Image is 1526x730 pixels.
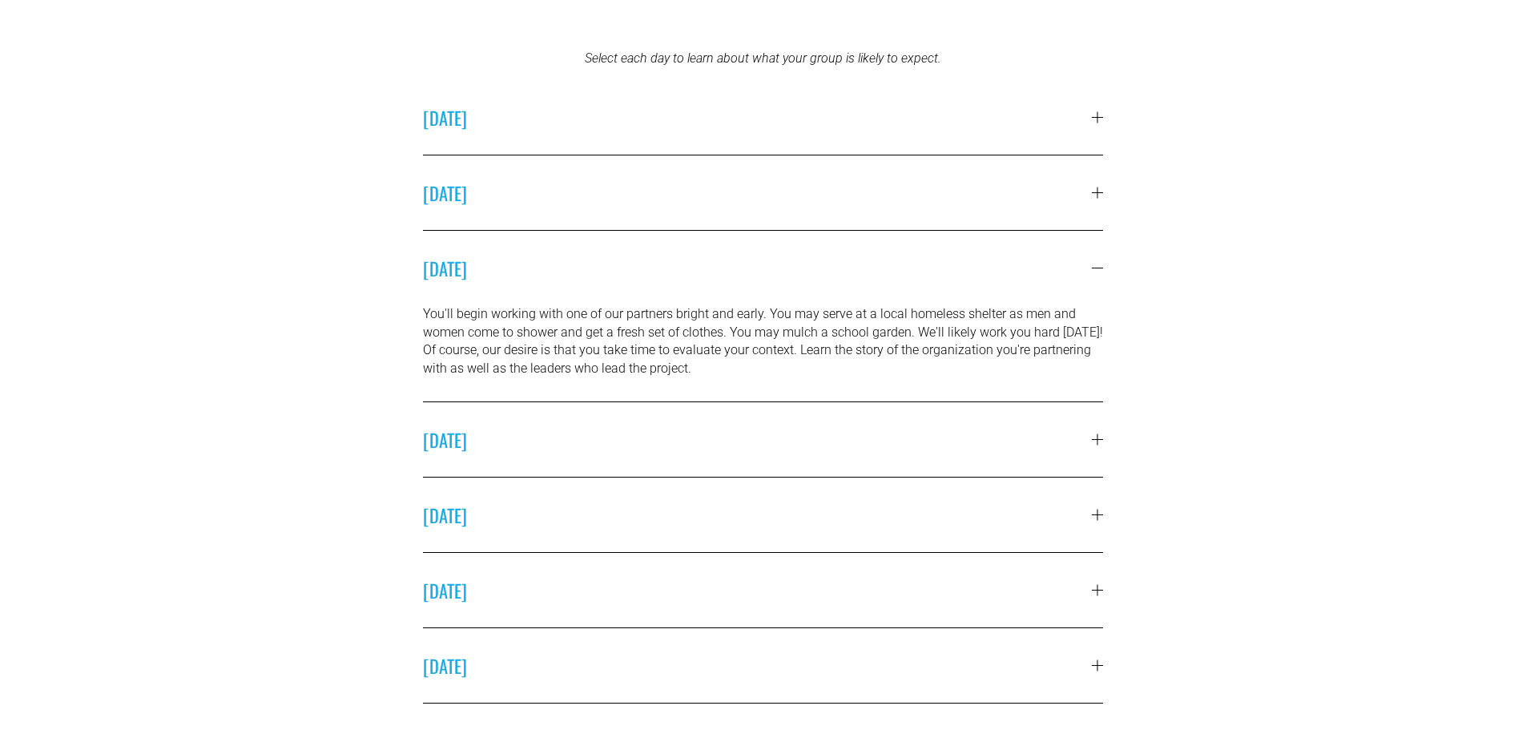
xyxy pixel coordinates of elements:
button: [DATE] [423,628,1104,703]
span: [DATE] [423,652,1093,679]
span: [DATE] [423,502,1093,528]
button: [DATE] [423,478,1104,552]
button: [DATE] [423,553,1104,627]
span: [DATE] [423,255,1093,281]
button: [DATE] [423,80,1104,155]
em: Select each day to learn about what your group is likely to expect. [585,50,941,66]
span: [DATE] [423,577,1093,603]
p: You'll begin working with one of our partners bright and early. You may serve at a local homeless... [423,305,1104,377]
button: [DATE] [423,231,1104,305]
span: [DATE] [423,179,1093,206]
span: [DATE] [423,104,1093,131]
div: [DATE] [423,305,1104,401]
button: [DATE] [423,155,1104,230]
button: [DATE] [423,402,1104,477]
span: [DATE] [423,426,1093,453]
